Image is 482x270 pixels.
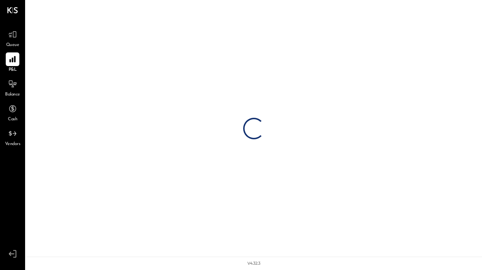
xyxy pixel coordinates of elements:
[8,116,17,123] span: Cash
[0,77,25,98] a: Balance
[247,261,260,266] div: v 4.32.3
[5,141,20,148] span: Vendors
[0,102,25,123] a: Cash
[0,52,25,73] a: P&L
[5,92,20,98] span: Balance
[9,67,17,73] span: P&L
[0,28,25,48] a: Queue
[6,42,19,48] span: Queue
[0,127,25,148] a: Vendors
